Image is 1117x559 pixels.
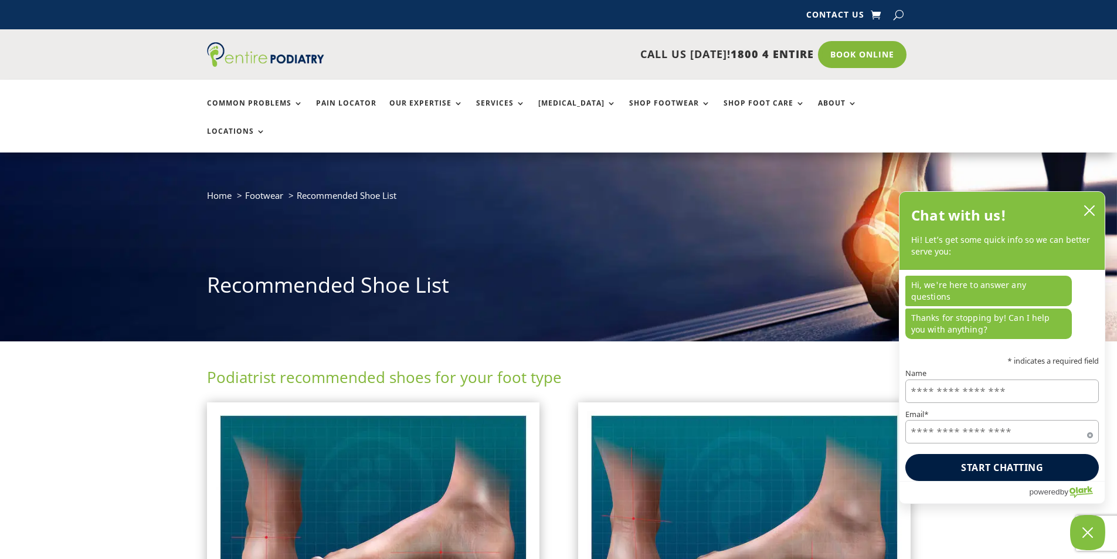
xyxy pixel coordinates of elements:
label: Name [905,370,1099,377]
a: About [818,99,857,124]
nav: breadcrumb [207,188,911,212]
a: Home [207,189,232,201]
p: Hi! Let’s get some quick info so we can better serve you: [911,234,1093,258]
button: Close Chatbox [1070,515,1105,550]
a: Common Problems [207,99,303,124]
a: Entire Podiatry [207,57,324,69]
div: chat [899,270,1105,344]
a: Shop Foot Care [724,99,805,124]
p: Hi, we're here to answer any questions [905,276,1072,306]
h2: Chat with us! [911,204,1007,227]
a: Book Online [818,41,906,68]
span: Recommended Shoe List [297,189,396,201]
span: by [1060,485,1068,499]
a: [MEDICAL_DATA] [538,99,616,124]
span: Required field [1087,430,1093,436]
a: Locations [207,127,266,153]
a: Pain Locator [316,99,376,124]
h1: Recommended Shoe List [207,270,911,306]
button: Start chatting [905,454,1099,481]
p: Thanks for stopping by! Can I help you with anything? [905,309,1072,339]
a: Contact Us [806,11,864,23]
img: logo (1) [207,42,324,67]
a: Powered by Olark [1029,482,1105,503]
p: CALL US [DATE]! [369,47,814,62]
span: powered [1029,485,1060,499]
h2: Podiatrist recommended shoes for your foot type [207,367,911,394]
input: Email [905,420,1099,443]
a: Shop Footwear [629,99,711,124]
button: close chatbox [1080,202,1099,219]
a: Our Expertise [389,99,463,124]
p: * indicates a required field [905,357,1099,365]
div: olark chatbox [899,191,1105,504]
span: 1800 4 ENTIRE [731,47,814,61]
input: Name [905,380,1099,403]
a: Footwear [245,189,283,201]
a: Services [476,99,525,124]
label: Email* [905,411,1099,418]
